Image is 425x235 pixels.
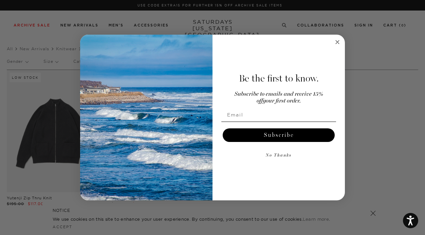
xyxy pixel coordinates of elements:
span: Subscribe to emails and receive 15% [235,91,323,97]
input: Email [221,108,336,122]
img: 125c788d-000d-4f3e-b05a-1b92b2a23ec9.jpeg [80,35,212,200]
span: Be the first to know. [239,73,319,84]
button: Subscribe [223,128,335,142]
span: your first order. [263,98,301,104]
button: No Thanks [221,149,336,162]
button: Close dialog [333,38,341,46]
span: off [257,98,263,104]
